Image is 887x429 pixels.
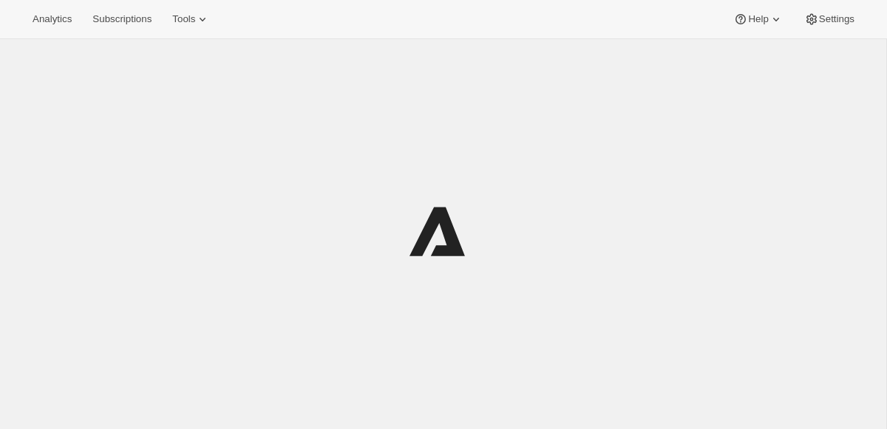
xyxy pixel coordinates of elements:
button: Settings [795,9,863,30]
span: Help [748,13,768,25]
button: Analytics [24,9,81,30]
button: Subscriptions [84,9,160,30]
span: Analytics [33,13,72,25]
span: Tools [172,13,195,25]
span: Settings [819,13,854,25]
button: Help [724,9,792,30]
span: Subscriptions [92,13,152,25]
button: Tools [163,9,219,30]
